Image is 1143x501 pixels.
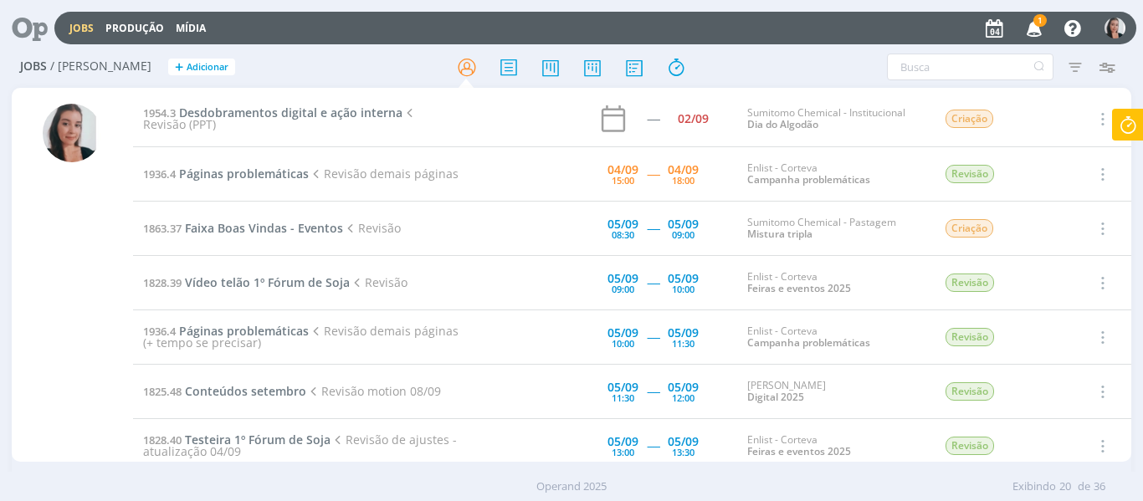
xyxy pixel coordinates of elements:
[143,105,176,120] span: 1954.3
[946,382,994,401] span: Revisão
[43,104,101,162] img: C
[1094,478,1105,495] span: 36
[50,59,151,74] span: / [PERSON_NAME]
[1078,478,1090,495] span: de
[747,162,920,187] div: Enlist - Corteva
[747,227,812,241] a: Mistura tripla
[309,166,459,181] span: Revisão demais páginas
[747,325,920,350] div: Enlist - Corteva
[747,271,920,295] div: Enlist - Corteva
[143,432,182,447] span: 1828.40
[143,166,309,181] a: 1936.4Páginas problemáticas
[668,218,699,230] div: 05/09
[946,274,994,292] span: Revisão
[946,165,994,183] span: Revisão
[747,335,870,350] a: Campanha problemáticas
[1059,478,1071,495] span: 20
[350,274,407,290] span: Revisão
[672,284,695,294] div: 10:00
[612,284,634,294] div: 09:00
[185,383,306,399] span: Conteúdos setembro
[143,105,402,120] a: 1954.3Desdobramentos digital e ação interna
[647,329,659,345] span: -----
[143,275,182,290] span: 1828.39
[143,166,176,181] span: 1936.4
[672,230,695,239] div: 09:00
[946,219,993,238] span: Criação
[143,221,182,236] span: 1863.37
[607,164,638,176] div: 04/09
[179,323,309,339] span: Páginas problemáticas
[143,274,350,290] a: 1828.39Vídeo telão 1º Fórum de Soja
[143,432,457,459] span: Revisão de ajustes - atualização 04/09
[647,274,659,290] span: -----
[647,166,659,181] span: -----
[1012,478,1056,495] span: Exibindo
[143,323,309,339] a: 1936.4Páginas problemáticas
[143,324,176,339] span: 1936.4
[185,274,350,290] span: Vídeo telão 1º Fórum de Soja
[647,437,659,453] span: -----
[747,444,851,458] a: Feiras e eventos 2025
[887,54,1053,80] input: Busca
[678,113,709,125] div: 02/09
[747,390,804,404] a: Digital 2025
[143,384,182,399] span: 1825.48
[175,59,183,76] span: +
[647,113,659,125] div: -----
[946,110,993,128] span: Criação
[185,220,343,236] span: Faixa Boas Vindas - Eventos
[612,339,634,348] div: 10:00
[306,383,441,399] span: Revisão motion 08/09
[946,328,994,346] span: Revisão
[612,176,634,185] div: 15:00
[672,447,695,457] div: 13:30
[668,164,699,176] div: 04/09
[607,273,638,284] div: 05/09
[143,105,418,132] span: Revisão (PPT)
[143,432,331,447] a: 1828.40Testeira 1º Fórum de Soja
[747,380,920,404] div: [PERSON_NAME]
[179,166,309,181] span: Páginas problemáticas
[672,393,695,402] div: 12:00
[343,220,401,236] span: Revisão
[747,434,920,458] div: Enlist - Corteva
[1016,13,1050,43] button: 1
[747,172,870,187] a: Campanha problemáticas
[647,220,659,236] span: -----
[100,22,169,35] button: Produção
[20,59,47,74] span: Jobs
[1104,13,1126,43] button: C
[668,381,699,393] div: 05/09
[747,281,851,295] a: Feiras e eventos 2025
[1033,14,1047,27] span: 1
[185,432,331,447] span: Testeira 1º Fórum de Soja
[612,447,634,457] div: 13:00
[672,339,695,348] div: 11:30
[612,230,634,239] div: 08:30
[187,62,228,73] span: Adicionar
[672,176,695,185] div: 18:00
[607,327,638,339] div: 05/09
[946,437,994,455] span: Revisão
[171,22,211,35] button: Mídia
[143,220,343,236] a: 1863.37Faixa Boas Vindas - Eventos
[64,22,99,35] button: Jobs
[668,436,699,447] div: 05/09
[607,381,638,393] div: 05/09
[607,218,638,230] div: 05/09
[607,436,638,447] div: 05/09
[69,21,94,35] a: Jobs
[612,393,634,402] div: 11:30
[143,323,459,350] span: Revisão demais páginas (+ tempo se precisar)
[143,383,306,399] a: 1825.48Conteúdos setembro
[105,21,164,35] a: Produção
[668,273,699,284] div: 05/09
[747,217,920,241] div: Sumitomo Chemical - Pastagem
[1105,18,1125,38] img: C
[647,383,659,399] span: -----
[747,117,818,131] a: Dia do Algodão
[668,327,699,339] div: 05/09
[168,59,235,76] button: +Adicionar
[747,107,920,131] div: Sumitomo Chemical - Institucional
